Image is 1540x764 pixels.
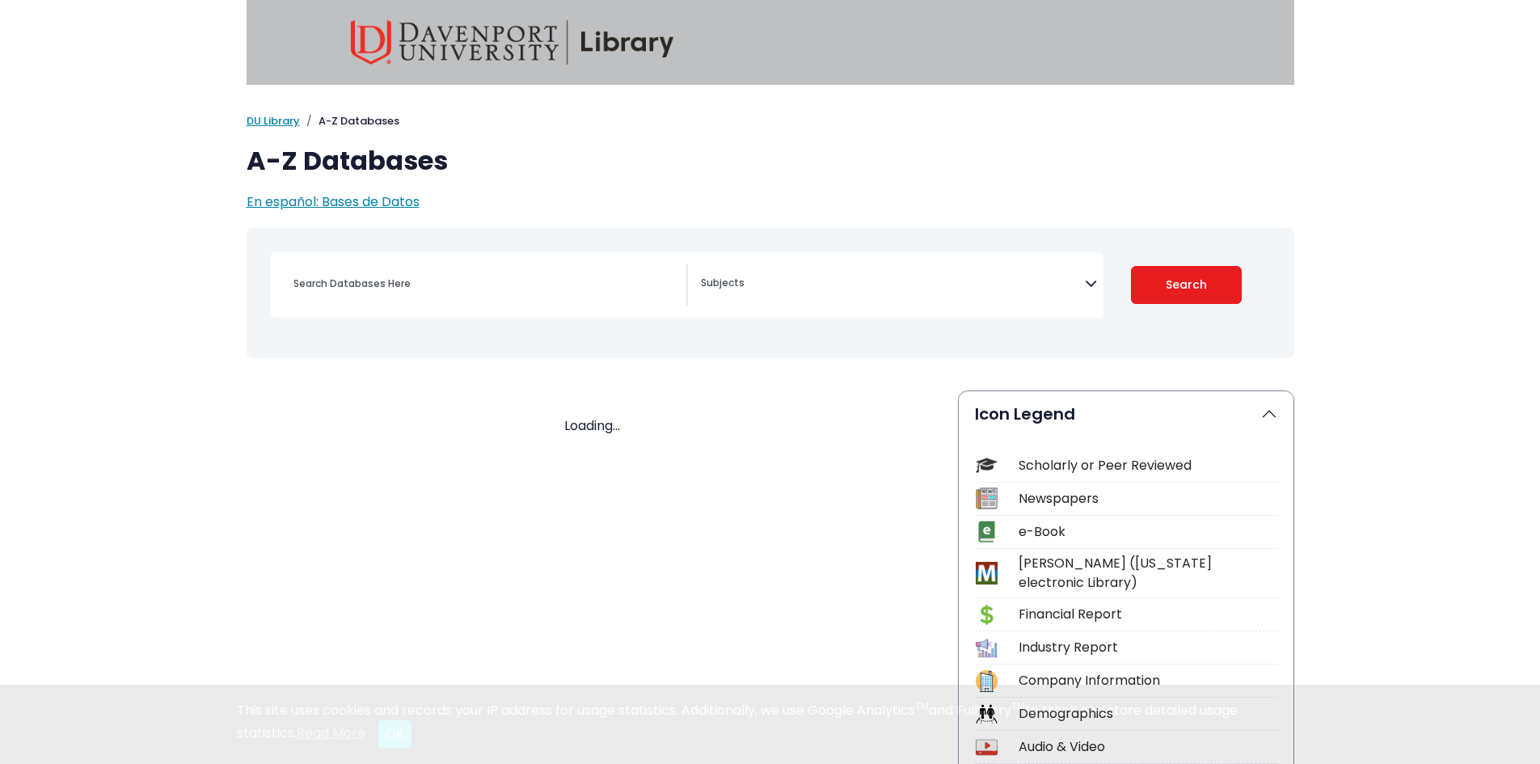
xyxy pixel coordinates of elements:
[300,113,399,129] li: A-Z Databases
[1019,489,1277,509] div: Newspapers
[284,272,686,295] input: Search database by title or keyword
[976,637,998,659] img: Icon Industry Report
[1019,522,1277,542] div: e-Book
[915,699,929,713] sup: TM
[237,701,1304,748] div: This site uses cookies and records your IP address for usage statistics. Additionally, we use Goo...
[297,724,365,742] a: Read More
[976,521,998,542] img: Icon e-Book
[976,454,998,476] img: Icon Scholarly or Peer Reviewed
[378,720,411,748] button: Close
[1019,638,1277,657] div: Industry Report
[976,562,998,584] img: Icon MeL (Michigan electronic Library)
[976,488,998,509] img: Icon Newspapers
[1131,266,1242,304] button: Submit for Search Results
[247,146,1294,176] h1: A-Z Databases
[351,20,674,65] img: Davenport University Library
[247,228,1294,358] nav: Search filters
[1019,456,1277,475] div: Scholarly or Peer Reviewed
[247,192,420,211] a: En español: Bases de Datos
[1011,699,1025,713] sup: TM
[247,113,1294,129] nav: breadcrumb
[976,604,998,626] img: Icon Financial Report
[701,278,1085,291] textarea: Search
[247,416,939,436] div: Loading...
[1019,554,1277,593] div: [PERSON_NAME] ([US_STATE] electronic Library)
[959,391,1293,437] button: Icon Legend
[976,670,998,692] img: Icon Company Information
[1019,605,1277,624] div: Financial Report
[1019,671,1277,690] div: Company Information
[247,113,300,129] a: DU Library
